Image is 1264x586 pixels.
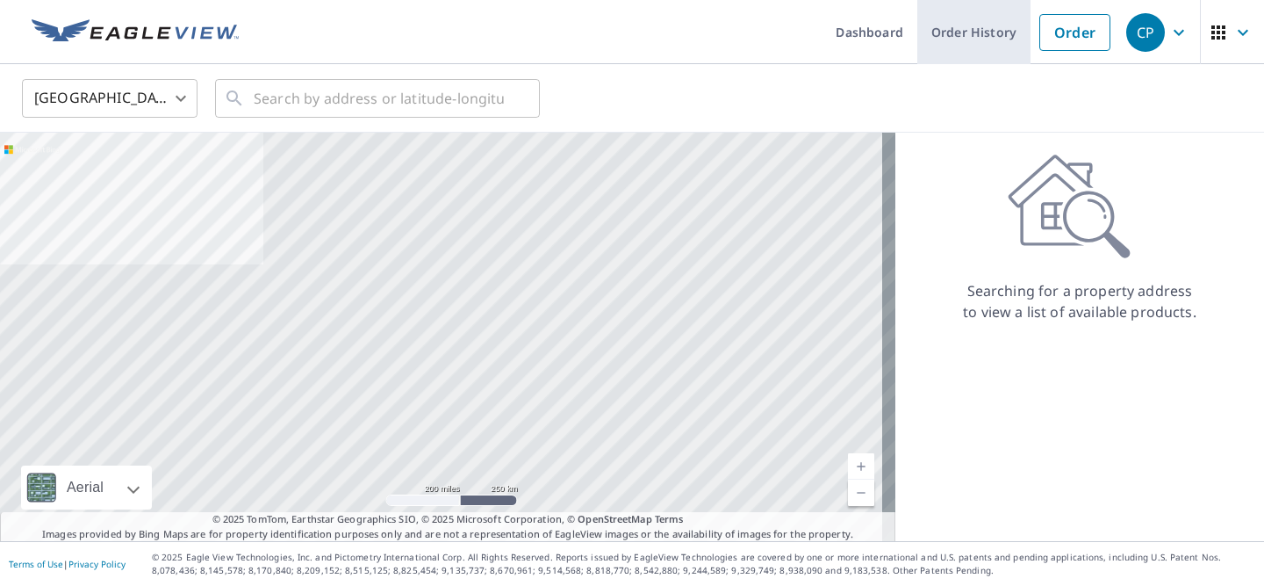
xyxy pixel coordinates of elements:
span: © 2025 TomTom, Earthstar Geographics SIO, © 2025 Microsoft Corporation, © [212,512,684,527]
a: Terms of Use [9,558,63,570]
a: OpenStreetMap [578,512,651,525]
p: © 2025 Eagle View Technologies, Inc. and Pictometry International Corp. All Rights Reserved. Repo... [152,551,1255,577]
a: Current Level 5, Zoom In [848,453,874,480]
input: Search by address or latitude-longitude [254,74,504,123]
a: Current Level 5, Zoom Out [848,480,874,506]
a: Terms [655,512,684,525]
a: Order [1039,14,1110,51]
div: Aerial [21,466,152,510]
div: CP [1126,13,1165,52]
div: [GEOGRAPHIC_DATA] [22,74,197,123]
p: | [9,559,126,569]
img: EV Logo [32,19,239,46]
p: Searching for a property address to view a list of available products. [962,280,1197,322]
div: Aerial [61,466,109,510]
a: Privacy Policy [68,558,126,570]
